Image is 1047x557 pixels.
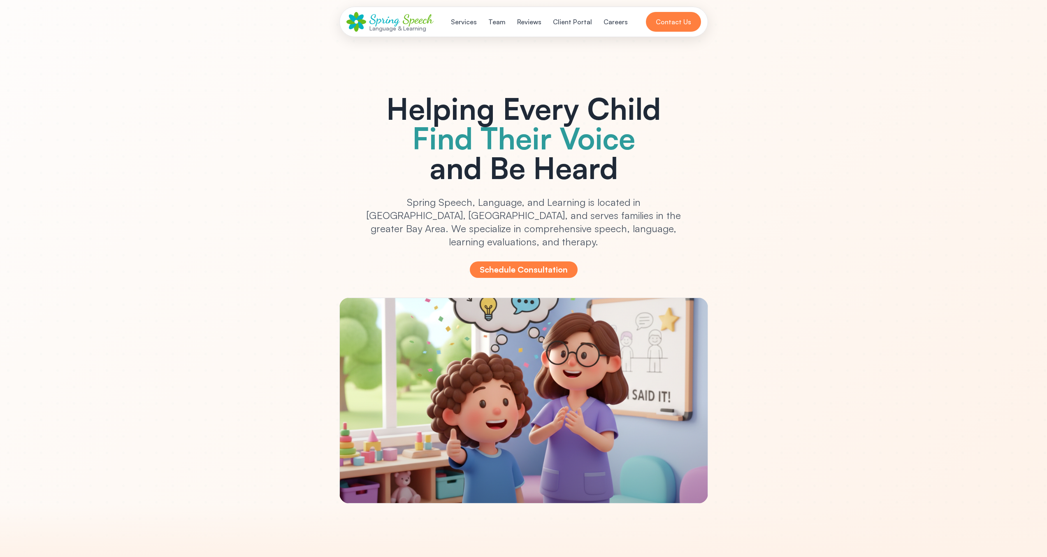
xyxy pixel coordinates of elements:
button: Careers [599,14,633,30]
div: Language & Learning [369,25,433,31]
span: Spring [369,12,399,26]
button: Services [446,14,482,30]
p: Spring Speech, Language, and Learning is located in [GEOGRAPHIC_DATA], [GEOGRAPHIC_DATA], and ser... [366,196,682,248]
span: Speech [403,12,433,26]
h1: Helping Every Child and Be Heard [339,93,708,182]
span: Find Their Voice [412,119,635,156]
button: Reviews [512,14,546,30]
button: Client Portal [548,14,597,30]
button: Contact Us [646,12,701,32]
button: Team [483,14,511,30]
button: Schedule Consultation [470,261,578,278]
